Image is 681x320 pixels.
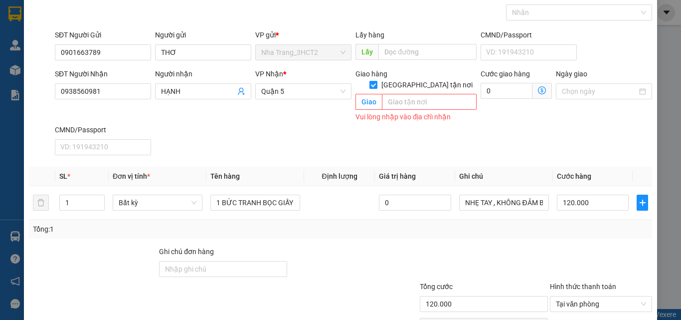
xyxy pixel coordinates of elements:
[382,94,477,110] input: Giao tận nơi
[155,29,251,40] div: Người gửi
[255,70,283,78] span: VP Nhận
[355,94,382,110] span: Giao
[538,86,546,94] span: dollar-circle
[322,172,357,180] span: Định lượng
[355,44,378,60] span: Lấy
[562,86,637,97] input: Ngày giao
[33,195,49,211] button: delete
[420,283,453,291] span: Tổng cước
[159,248,214,256] label: Ghi chú đơn hàng
[210,195,300,211] input: VD: Bàn, Ghế
[556,70,587,78] label: Ngày giao
[210,172,240,180] span: Tên hàng
[55,124,151,135] div: CMND/Passport
[59,172,67,180] span: SL
[481,70,530,78] label: Cước giao hàng
[55,68,151,79] div: SĐT Người Nhận
[481,29,577,40] div: CMND/Passport
[119,195,196,210] span: Bất kỳ
[377,79,477,90] span: [GEOGRAPHIC_DATA] tận nơi
[637,199,648,207] span: plus
[556,297,646,312] span: Tại văn phòng
[113,172,150,180] span: Đơn vị tính
[255,29,351,40] div: VP gửi
[261,84,345,99] span: Quận 5
[481,83,532,99] input: Cước giao hàng
[55,29,151,40] div: SĐT Người Gửi
[155,68,251,79] div: Người nhận
[379,195,451,211] input: 0
[637,195,648,211] button: plus
[355,70,387,78] span: Giao hàng
[550,283,616,291] label: Hình thức thanh toán
[455,167,553,186] th: Ghi chú
[557,172,591,180] span: Cước hàng
[379,172,416,180] span: Giá trị hàng
[459,195,549,211] input: Ghi Chú
[261,45,345,60] span: Nha Trang_3HCT2
[33,224,264,235] div: Tổng: 1
[378,44,477,60] input: Dọc đường
[237,87,245,95] span: user-add
[355,111,477,123] div: Vui lòng nhập vào địa chỉ nhận
[159,261,287,277] input: Ghi chú đơn hàng
[355,31,384,39] span: Lấy hàng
